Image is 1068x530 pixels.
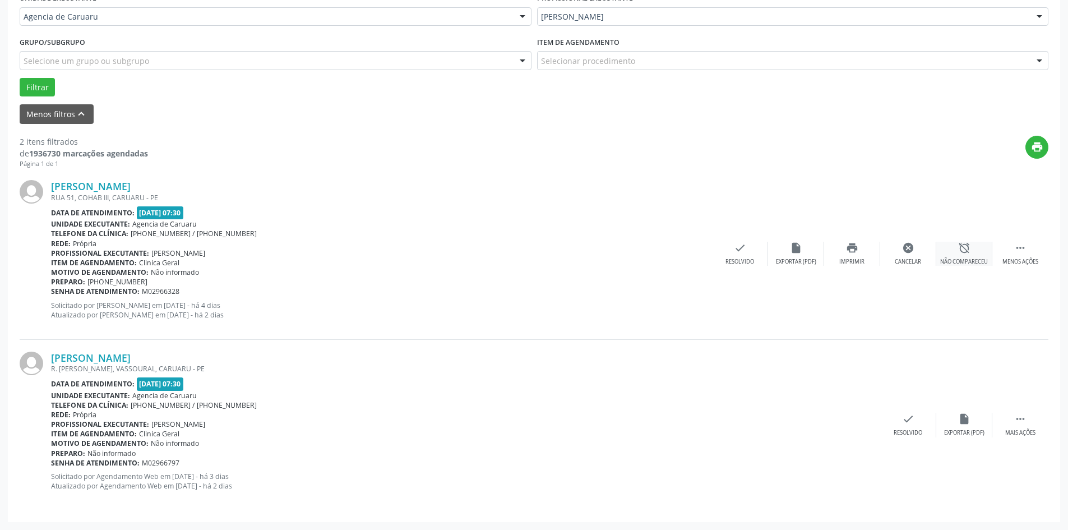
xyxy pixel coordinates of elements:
a: [PERSON_NAME] [51,352,131,364]
i: check [902,413,914,425]
label: Item de agendamento [537,34,619,51]
span: Não informado [87,449,136,458]
span: [DATE] 07:30 [137,206,184,219]
b: Item de agendamento: [51,429,137,439]
b: Motivo de agendamento: [51,439,149,448]
span: Própria [73,239,96,248]
i: insert_drive_file [790,242,802,254]
b: Motivo de agendamento: [51,268,149,277]
img: img [20,352,43,375]
b: Unidade executante: [51,219,130,229]
b: Telefone da clínica: [51,229,128,238]
i: check [734,242,746,254]
span: [PERSON_NAME] [151,420,205,429]
p: Solicitado por [PERSON_NAME] em [DATE] - há 4 dias Atualizado por [PERSON_NAME] em [DATE] - há 2 ... [51,301,712,320]
div: Não compareceu [940,258,988,266]
b: Senha de atendimento: [51,458,140,468]
i: print [1031,141,1043,153]
i: insert_drive_file [958,413,970,425]
span: [DATE] 07:30 [137,377,184,390]
span: Agencia de Caruaru [132,219,197,229]
div: Exportar (PDF) [944,429,984,437]
button: Menos filtroskeyboard_arrow_up [20,104,94,124]
span: [PHONE_NUMBER] [87,277,147,287]
b: Telefone da clínica: [51,400,128,410]
i: cancel [902,242,914,254]
span: Clinica Geral [139,429,179,439]
div: Exportar (PDF) [776,258,816,266]
div: de [20,148,148,159]
b: Unidade executante: [51,391,130,400]
span: Selecione um grupo ou subgrupo [24,55,149,67]
b: Preparo: [51,277,85,287]
button: Filtrar [20,78,55,97]
div: Imprimir [839,258,864,266]
span: M02966797 [142,458,179,468]
div: Resolvido [725,258,754,266]
b: Data de atendimento: [51,208,135,218]
div: 2 itens filtrados [20,136,148,148]
div: Menos ações [1002,258,1038,266]
b: Profissional executante: [51,420,149,429]
div: R. [PERSON_NAME], VASSOURAL, CARUARU - PE [51,364,880,374]
span: Selecionar procedimento [541,55,635,67]
label: Grupo/Subgrupo [20,34,85,51]
span: Própria [73,410,96,420]
span: Agencia de Caruaru [24,11,508,22]
div: RUA 51, COHAB III, CARUARU - PE [51,193,712,202]
i:  [1014,242,1027,254]
span: [PHONE_NUMBER] / [PHONE_NUMBER] [131,400,257,410]
i: print [846,242,858,254]
span: [PERSON_NAME] [541,11,1026,22]
span: Não informado [151,439,199,448]
div: Resolvido [894,429,922,437]
b: Rede: [51,410,71,420]
i: keyboard_arrow_up [75,108,87,120]
button: print [1025,136,1048,159]
span: Agencia de Caruaru [132,391,197,400]
strong: 1936730 marcações agendadas [29,148,148,159]
div: Mais ações [1005,429,1035,437]
b: Data de atendimento: [51,379,135,389]
i:  [1014,413,1027,425]
span: [PHONE_NUMBER] / [PHONE_NUMBER] [131,229,257,238]
div: Cancelar [895,258,921,266]
span: Não informado [151,268,199,277]
b: Profissional executante: [51,248,149,258]
b: Preparo: [51,449,85,458]
img: img [20,180,43,204]
p: Solicitado por Agendamento Web em [DATE] - há 3 dias Atualizado por Agendamento Web em [DATE] - h... [51,472,880,491]
a: [PERSON_NAME] [51,180,131,192]
span: [PERSON_NAME] [151,248,205,258]
div: Página 1 de 1 [20,159,148,169]
span: Clinica Geral [139,258,179,268]
b: Senha de atendimento: [51,287,140,296]
span: M02966328 [142,287,179,296]
b: Rede: [51,239,71,248]
b: Item de agendamento: [51,258,137,268]
i: alarm_off [958,242,970,254]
